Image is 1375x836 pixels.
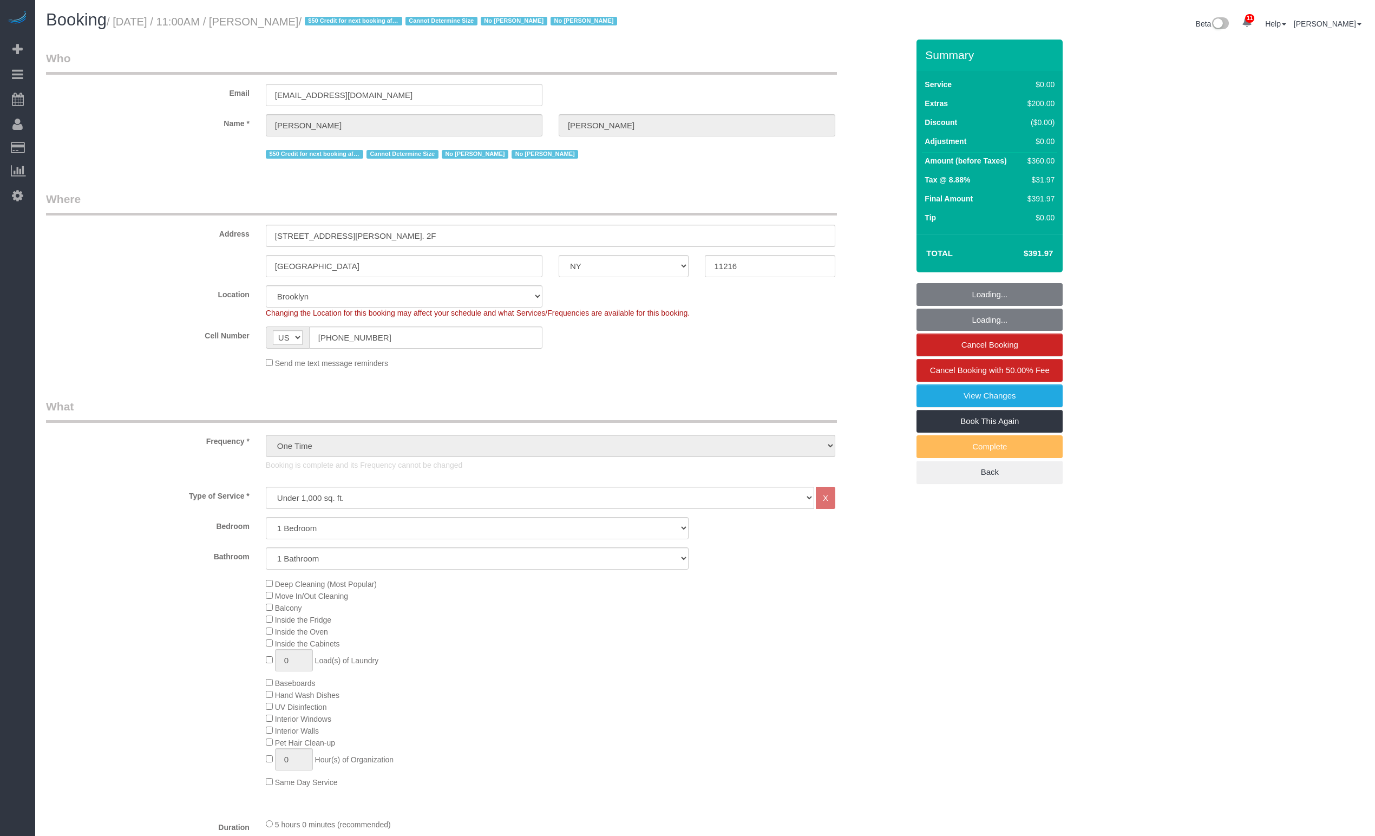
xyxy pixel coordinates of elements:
span: Interior Windows [275,715,331,723]
input: Cell Number [309,326,542,349]
label: Frequency * [38,432,258,447]
legend: What [46,399,837,423]
a: Back [916,461,1063,484]
span: No [PERSON_NAME] [481,17,547,25]
span: No [PERSON_NAME] [551,17,617,25]
label: Tip [925,212,936,223]
span: Inside the Fridge [275,616,331,624]
a: View Changes [916,384,1063,407]
label: Bedroom [38,517,258,532]
span: Send me text message reminders [275,359,388,368]
img: New interface [1211,17,1229,31]
span: Baseboards [275,679,316,688]
span: Hand Wash Dishes [275,691,339,700]
span: No [PERSON_NAME] [442,150,508,159]
h3: Summary [925,49,1057,61]
span: 5 hours 0 minutes (recommended) [275,820,391,829]
a: Beta [1196,19,1229,28]
input: Last Name [559,114,835,136]
span: Deep Cleaning (Most Popular) [275,580,377,589]
a: Help [1265,19,1286,28]
span: Move In/Out Cleaning [275,592,348,600]
div: $0.00 [1023,79,1055,90]
span: UV Disinfection [275,703,327,711]
a: [PERSON_NAME] [1294,19,1361,28]
label: Bathroom [38,547,258,562]
span: $50 Credit for next booking after [DATE] [305,17,402,25]
label: Duration [38,818,258,833]
div: $31.97 [1023,174,1055,185]
h4: $391.97 [991,249,1053,258]
small: / [DATE] / 11:00AM / [PERSON_NAME] [107,16,620,28]
span: $50 Credit for next booking after [DATE] [266,150,363,159]
a: 11 [1236,11,1258,35]
label: Tax @ 8.88% [925,174,970,185]
div: ($0.00) [1023,117,1055,128]
label: Service [925,79,952,90]
span: Pet Hair Clean-up [275,739,335,747]
span: Cannot Determine Size [366,150,438,159]
label: Type of Service * [38,487,258,501]
input: City [266,255,542,277]
label: Adjustment [925,136,966,147]
span: 11 [1245,14,1254,23]
input: Email [266,84,542,106]
div: $0.00 [1023,212,1055,223]
a: Cancel Booking with 50.00% Fee [916,359,1063,382]
strong: Total [926,249,953,258]
legend: Where [46,191,837,215]
span: Load(s) of Laundry [315,656,379,665]
label: Name * [38,114,258,129]
label: Extras [925,98,948,109]
label: Location [38,285,258,300]
label: Discount [925,117,957,128]
span: Changing the Location for this booking may affect your schedule and what Services/Frequencies are... [266,309,690,317]
div: $200.00 [1023,98,1055,109]
div: $0.00 [1023,136,1055,147]
label: Email [38,84,258,99]
legend: Who [46,50,837,75]
label: Final Amount [925,193,973,204]
input: First Name [266,114,542,136]
a: Book This Again [916,410,1063,433]
span: Cannot Determine Size [405,17,477,25]
span: Cancel Booking with 50.00% Fee [930,365,1050,375]
span: / [298,16,620,28]
span: No [PERSON_NAME] [512,150,578,159]
label: Amount (before Taxes) [925,155,1006,166]
img: Automaid Logo [6,11,28,26]
span: Hour(s) of Organization [315,755,394,764]
div: $391.97 [1023,193,1055,204]
span: Balcony [275,604,302,612]
span: Booking [46,10,107,29]
label: Address [38,225,258,239]
span: Inside the Cabinets [275,639,340,648]
span: Same Day Service [275,778,338,787]
span: Interior Walls [275,727,319,735]
a: Cancel Booking [916,334,1063,356]
div: $360.00 [1023,155,1055,166]
span: Inside the Oven [275,628,328,636]
p: Booking is complete and its Frequency cannot be changed [266,460,835,471]
label: Cell Number [38,326,258,341]
input: Zip Code [705,255,835,277]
